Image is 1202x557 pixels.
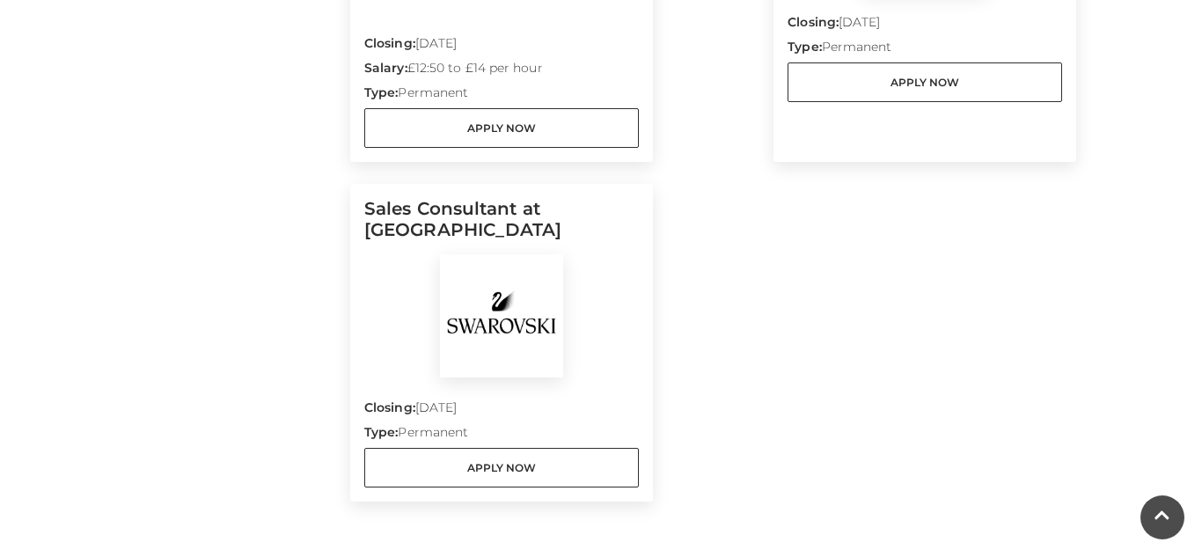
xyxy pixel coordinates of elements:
p: Permanent [364,84,639,108]
h5: Sales Consultant at [GEOGRAPHIC_DATA] [364,198,639,254]
strong: Closing: [788,14,839,30]
p: Permanent [788,38,1062,62]
strong: Type: [364,424,398,440]
a: Apply Now [364,108,639,148]
strong: Closing: [364,399,415,415]
p: £12:50 to £14 per hour [364,59,639,84]
strong: Salary: [364,60,407,76]
p: [DATE] [364,34,639,59]
a: Apply Now [788,62,1062,102]
strong: Closing: [364,35,415,51]
p: Permanent [364,423,639,448]
p: [DATE] [364,399,639,423]
a: Apply Now [364,448,639,487]
p: [DATE] [788,13,1062,38]
strong: Type: [788,39,821,55]
strong: Type: [364,84,398,100]
img: Swarovski [440,254,563,377]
